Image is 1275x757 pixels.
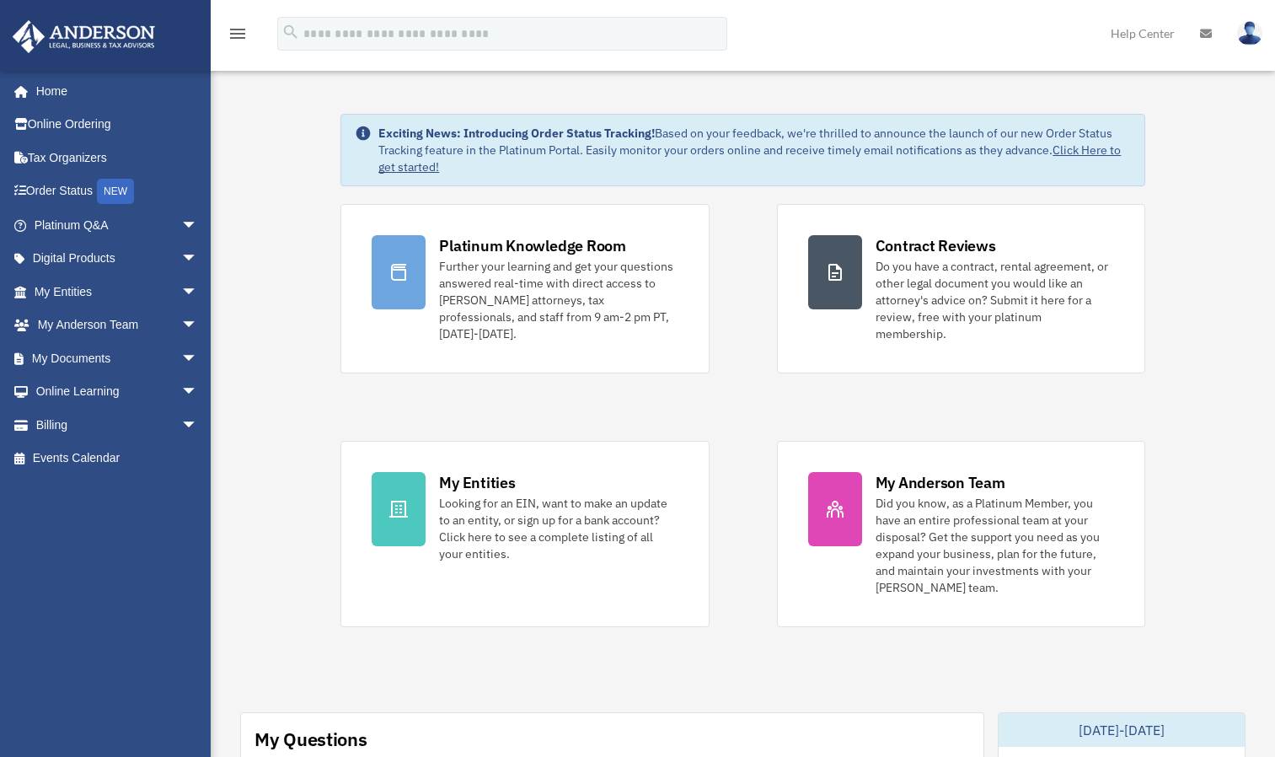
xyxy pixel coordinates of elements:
a: My Documentsarrow_drop_down [12,341,223,375]
a: menu [228,30,248,44]
a: Online Learningarrow_drop_down [12,375,223,409]
div: Contract Reviews [876,235,996,256]
a: Billingarrow_drop_down [12,408,223,442]
a: My Entities Looking for an EIN, want to make an update to an entity, or sign up for a bank accoun... [340,441,709,627]
a: Order StatusNEW [12,174,223,209]
div: Looking for an EIN, want to make an update to an entity, or sign up for a bank account? Click her... [439,495,678,562]
div: My Anderson Team [876,472,1005,493]
img: Anderson Advisors Platinum Portal [8,20,160,53]
span: arrow_drop_down [181,375,215,410]
span: arrow_drop_down [181,341,215,376]
a: Platinum Knowledge Room Further your learning and get your questions answered real-time with dire... [340,204,709,373]
a: Platinum Q&Aarrow_drop_down [12,208,223,242]
a: My Anderson Team Did you know, as a Platinum Member, you have an entire professional team at your... [777,441,1145,627]
strong: Exciting News: Introducing Order Status Tracking! [378,126,655,141]
div: Platinum Knowledge Room [439,235,626,256]
span: arrow_drop_down [181,309,215,343]
a: Online Ordering [12,108,223,142]
div: My Entities [439,472,515,493]
div: [DATE]-[DATE] [999,713,1245,747]
span: arrow_drop_down [181,275,215,309]
span: arrow_drop_down [181,208,215,243]
a: My Entitiesarrow_drop_down [12,275,223,309]
span: arrow_drop_down [181,408,215,443]
div: Based on your feedback, we're thrilled to announce the launch of our new Order Status Tracking fe... [378,125,1130,175]
i: menu [228,24,248,44]
div: My Questions [254,727,367,752]
a: Digital Productsarrow_drop_down [12,242,223,276]
a: Contract Reviews Do you have a contract, rental agreement, or other legal document you would like... [777,204,1145,373]
span: arrow_drop_down [181,242,215,276]
a: Events Calendar [12,442,223,475]
div: NEW [97,179,134,204]
i: search [281,23,300,41]
div: Did you know, as a Platinum Member, you have an entire professional team at your disposal? Get th... [876,495,1114,596]
div: Further your learning and get your questions answered real-time with direct access to [PERSON_NAM... [439,258,678,342]
div: Do you have a contract, rental agreement, or other legal document you would like an attorney's ad... [876,258,1114,342]
img: User Pic [1237,21,1262,46]
a: My Anderson Teamarrow_drop_down [12,309,223,342]
a: Tax Organizers [12,141,223,174]
a: Click Here to get started! [378,142,1121,174]
a: Home [12,74,215,108]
